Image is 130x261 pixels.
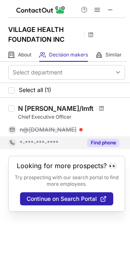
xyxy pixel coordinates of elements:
h1: VILLAGE HEALTH FOUNDATION INC [8,25,82,44]
div: Chief Executive Officer [18,113,125,121]
span: Decision makers [49,52,88,58]
span: Similar [105,52,122,58]
span: Select all (1) [19,87,51,93]
button: Continue on Search Portal [20,192,113,205]
div: N [PERSON_NAME]/lmft [18,104,94,112]
p: Try prospecting with our search portal to find more employees. [14,174,119,187]
img: ContactOut v5.3.10 [16,5,65,15]
span: n@[DOMAIN_NAME] [20,126,76,133]
span: About [18,52,31,58]
button: Reveal Button [87,139,119,147]
header: Looking for more prospects? 👀 [17,162,117,169]
div: Select department [13,68,63,76]
span: Continue on Search Portal [27,196,97,202]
